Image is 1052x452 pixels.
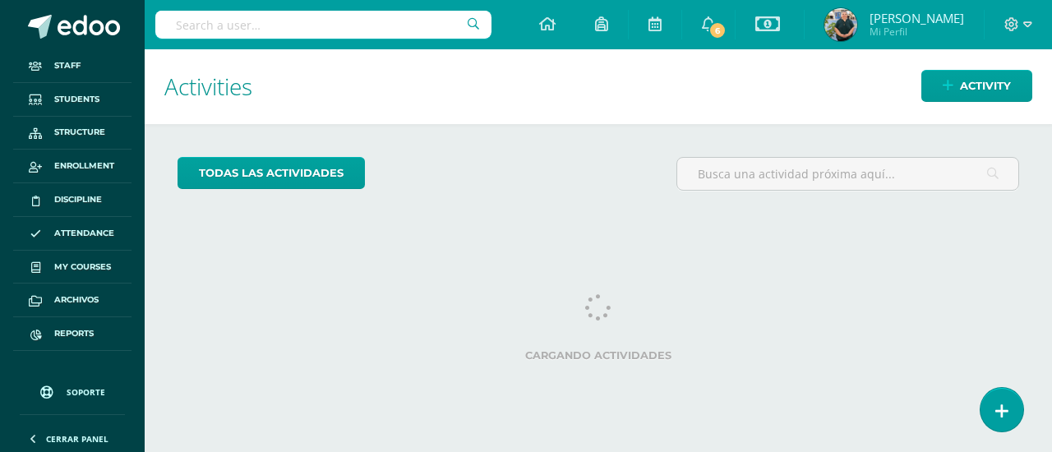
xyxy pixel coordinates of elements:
[178,157,365,189] a: todas las Actividades
[13,284,131,317] a: Archivos
[13,183,131,217] a: Discipline
[13,317,131,351] a: Reports
[54,93,99,106] span: Students
[54,293,99,307] span: Archivos
[13,217,131,251] a: Attendance
[164,49,1032,124] h1: Activities
[677,158,1018,190] input: Busca una actividad próxima aquí...
[13,117,131,150] a: Structure
[54,261,111,274] span: My courses
[13,83,131,117] a: Students
[824,8,857,41] img: 4447a754f8b82caf5a355abd86508926.png
[178,349,1019,362] label: Cargando actividades
[46,433,108,445] span: Cerrar panel
[155,11,491,39] input: Search a user…
[13,49,131,83] a: Staff
[54,327,94,340] span: Reports
[67,386,105,398] span: Soporte
[870,10,964,26] span: [PERSON_NAME]
[13,251,131,284] a: My courses
[708,21,727,39] span: 6
[870,25,964,39] span: Mi Perfil
[921,70,1032,102] a: Activity
[54,159,114,173] span: Enrollment
[20,370,125,410] a: Soporte
[13,150,131,183] a: Enrollment
[54,193,102,206] span: Discipline
[54,59,81,72] span: Staff
[54,227,114,240] span: Attendance
[960,71,1011,101] span: Activity
[54,126,105,139] span: Structure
